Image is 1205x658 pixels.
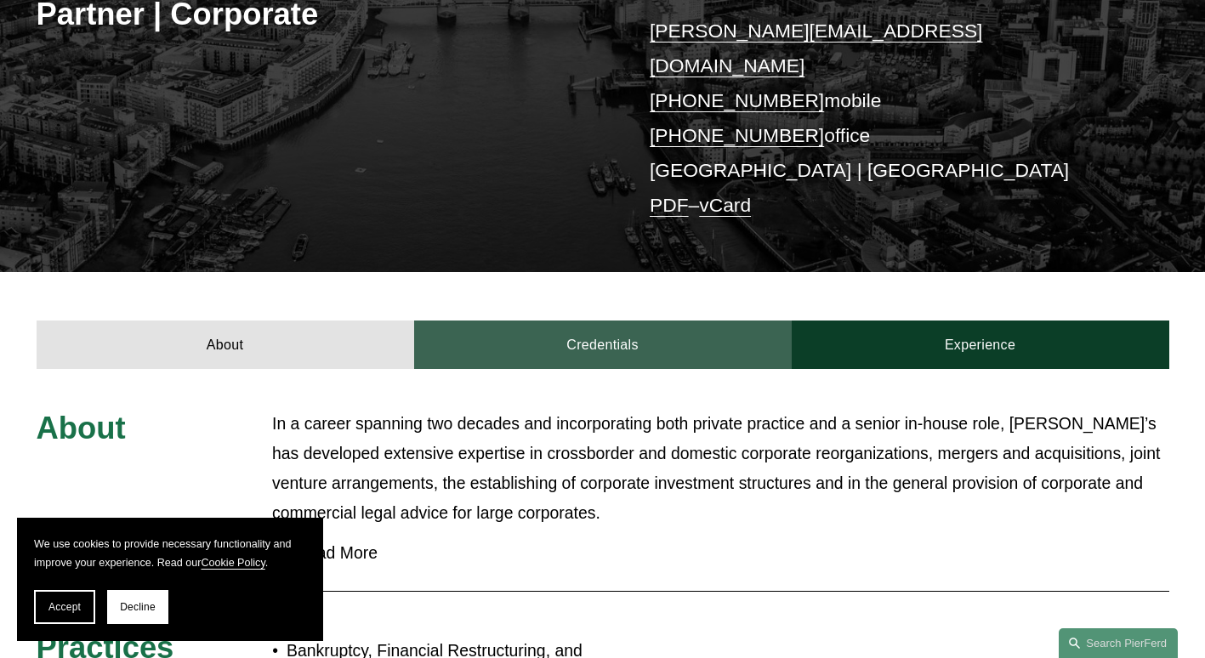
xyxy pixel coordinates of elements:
[284,543,1169,563] span: Read More
[37,411,126,445] span: About
[34,535,306,573] p: We use cookies to provide necessary functionality and improve your experience. Read our .
[272,409,1169,528] p: In a career spanning two decades and incorporating both private practice and a senior in-house ro...
[650,124,824,146] a: [PHONE_NUMBER]
[650,14,1122,223] p: mobile office [GEOGRAPHIC_DATA] | [GEOGRAPHIC_DATA] –
[34,590,95,624] button: Accept
[120,601,156,613] span: Decline
[17,518,323,641] section: Cookie banner
[107,590,168,624] button: Decline
[650,20,982,77] a: [PERSON_NAME][EMAIL_ADDRESS][DOMAIN_NAME]
[37,320,414,369] a: About
[414,320,792,369] a: Credentials
[272,530,1169,576] button: Read More
[699,194,751,216] a: vCard
[1059,628,1178,658] a: Search this site
[792,320,1169,369] a: Experience
[48,601,81,613] span: Accept
[650,194,689,216] a: PDF
[201,557,264,569] a: Cookie Policy
[650,89,824,111] a: [PHONE_NUMBER]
